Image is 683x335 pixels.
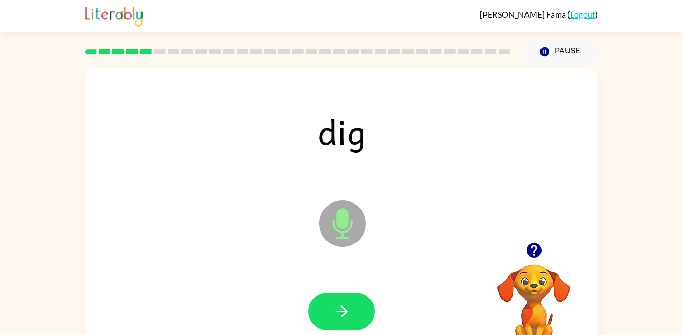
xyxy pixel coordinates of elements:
[85,4,143,27] img: Literably
[570,9,595,19] a: Logout
[523,40,598,64] button: Pause
[480,9,598,19] div: ( )
[302,105,381,158] span: dig
[480,9,567,19] span: [PERSON_NAME] Fama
